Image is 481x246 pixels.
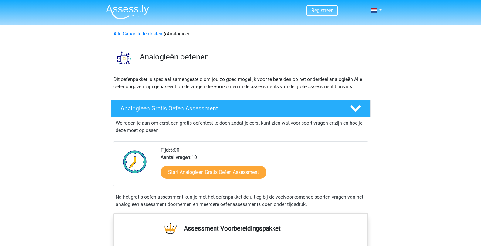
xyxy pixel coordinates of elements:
a: Start Analogieen Gratis Oefen Assessment [161,166,266,179]
img: analogieen [111,45,137,71]
div: Na het gratis oefen assessment kun je met het oefenpakket de uitleg bij de veelvoorkomende soorte... [113,194,368,208]
a: Analogieen Gratis Oefen Assessment [108,100,373,117]
img: Assessly [106,5,149,19]
b: Tijd: [161,147,170,153]
h4: Analogieen Gratis Oefen Assessment [120,105,340,112]
b: Aantal vragen: [161,154,191,160]
div: Analogieen [111,30,370,38]
a: Registreer [311,8,333,13]
p: Dit oefenpakket is speciaal samengesteld om jou zo goed mogelijk voor te bereiden op het onderdee... [113,76,368,90]
p: We raden je aan om eerst een gratis oefentest te doen zodat je eerst kunt zien wat voor soort vra... [116,120,366,134]
img: Klok [120,147,150,177]
h3: Analogieën oefenen [140,52,366,62]
a: Alle Capaciteitentesten [113,31,162,37]
div: 5:00 10 [156,147,368,186]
